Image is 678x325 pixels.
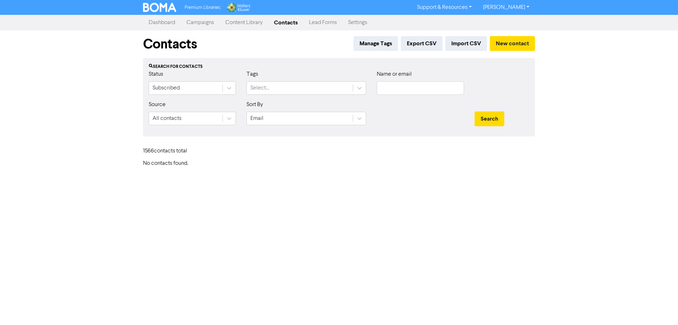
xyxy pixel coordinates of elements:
div: All contacts [153,114,182,123]
img: BOMA Logo [143,3,176,12]
h6: No contacts found. [143,160,535,167]
img: Wolters Kluwer [226,3,250,12]
button: Search [475,111,504,126]
div: Select... [250,84,269,92]
a: Support & Resources [411,2,477,13]
span: Premium Libraries: [185,5,221,10]
a: Dashboard [143,16,181,30]
h1: Contacts [143,36,197,52]
a: Settings [343,16,373,30]
button: Import CSV [445,36,487,51]
a: Lead Forms [303,16,343,30]
label: Source [149,100,166,109]
div: Email [250,114,263,123]
a: Content Library [220,16,268,30]
a: Campaigns [181,16,220,30]
label: Sort By [246,100,263,109]
label: Tags [246,70,258,79]
button: Manage Tags [353,36,398,51]
button: New contact [490,36,535,51]
button: Export CSV [401,36,442,51]
label: Status [149,70,163,79]
a: Contacts [268,16,303,30]
a: [PERSON_NAME] [477,2,535,13]
iframe: Chat Widget [589,249,678,325]
label: Name or email [377,70,412,79]
h6: 1566 contact s total [143,148,200,155]
div: Subscribed [153,84,180,92]
div: Search for contacts [149,64,529,70]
